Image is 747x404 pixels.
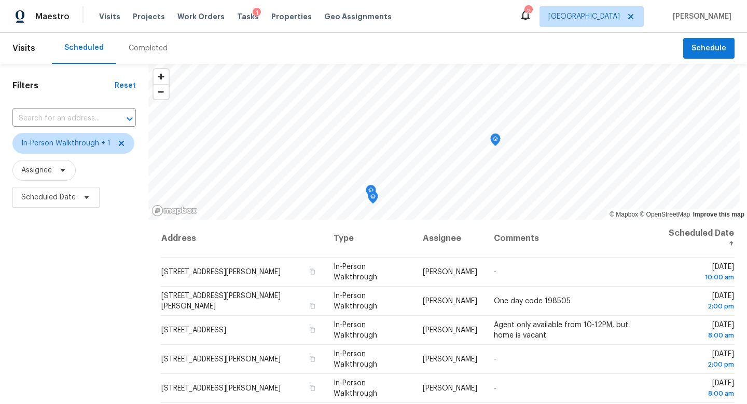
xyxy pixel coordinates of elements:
span: Projects [133,11,165,22]
div: 2:00 pm [666,301,734,312]
span: [DATE] [666,380,734,399]
a: Improve this map [693,211,744,218]
span: In-Person Walkthrough + 1 [21,138,110,149]
button: Open [122,112,137,126]
span: [DATE] [666,351,734,370]
span: - [494,268,496,276]
span: One day code 198505 [494,298,571,305]
a: Mapbox homepage [151,205,197,217]
div: Map marker [368,191,378,207]
span: Geo Assignments [324,11,392,22]
div: Map marker [366,185,376,201]
button: Zoom out [154,84,169,99]
button: Copy Address [308,301,317,311]
div: 8:00 am [666,330,734,341]
span: Scheduled Date [21,192,76,203]
span: In-Person Walkthrough [334,292,377,310]
h1: Filters [12,80,115,91]
th: Type [325,220,414,258]
span: [PERSON_NAME] [423,356,477,363]
span: [PERSON_NAME] [423,327,477,334]
span: In-Person Walkthrough [334,351,377,368]
span: Work Orders [177,11,225,22]
span: [STREET_ADDRESS][PERSON_NAME] [161,385,281,392]
span: Tasks [237,13,259,20]
span: Visits [12,37,35,60]
div: 1 [253,8,261,18]
div: Completed [129,43,168,53]
button: Copy Address [308,267,317,276]
button: Zoom in [154,69,169,84]
button: Copy Address [308,383,317,393]
span: Visits [99,11,120,22]
div: 2 [524,6,532,17]
a: Mapbox [610,211,638,218]
span: [DATE] [666,263,734,282]
button: Schedule [683,38,735,59]
th: Assignee [414,220,486,258]
span: Agent only available from 10-12PM, but home is vacant. [494,321,628,339]
span: In-Person Walkthrough [334,321,377,339]
th: Address [161,220,325,258]
div: 10:00 am [666,272,734,282]
span: - [494,385,496,392]
span: [STREET_ADDRESS][PERSON_NAME] [161,268,281,276]
span: Assignee [21,165,52,176]
span: [DATE] [666,292,734,312]
span: [STREET_ADDRESS][PERSON_NAME][PERSON_NAME] [161,292,281,310]
span: [PERSON_NAME] [423,298,477,305]
span: - [494,356,496,363]
button: Copy Address [308,325,317,334]
span: [PERSON_NAME] [669,11,731,22]
canvas: Map [148,64,740,220]
div: Map marker [490,133,501,150]
button: Copy Address [308,354,317,363]
span: Maestro [35,11,70,22]
input: Search for an address... [12,111,107,127]
span: Zoom out [154,85,169,99]
div: Scheduled [64,43,104,53]
th: Scheduled Date ↑ [658,220,735,258]
span: Properties [271,11,312,22]
div: Reset [115,80,136,91]
span: [DATE] [666,321,734,341]
span: Schedule [691,42,726,55]
div: 8:00 am [666,388,734,399]
span: [PERSON_NAME] [423,268,477,276]
th: Comments [486,220,658,258]
span: [GEOGRAPHIC_DATA] [548,11,620,22]
span: [STREET_ADDRESS] [161,327,226,334]
span: In-Person Walkthrough [334,380,377,397]
span: [STREET_ADDRESS][PERSON_NAME] [161,356,281,363]
span: [PERSON_NAME] [423,385,477,392]
a: OpenStreetMap [640,211,690,218]
span: In-Person Walkthrough [334,263,377,281]
div: 2:00 pm [666,359,734,370]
